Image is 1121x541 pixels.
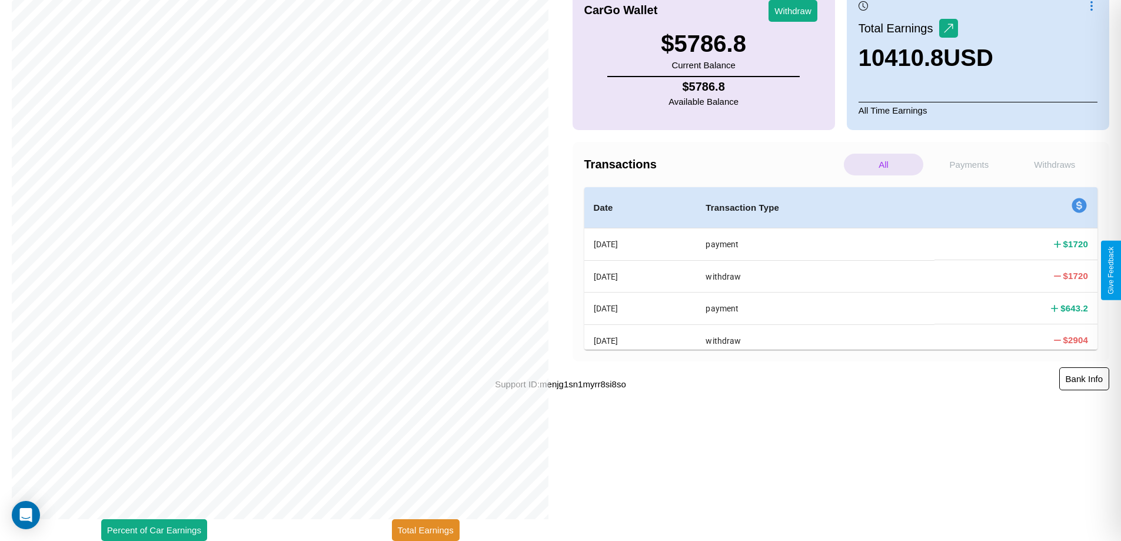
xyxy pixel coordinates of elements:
h4: CarGo Wallet [584,4,658,17]
h4: $ 1720 [1063,238,1088,250]
th: payment [696,293,934,324]
p: Current Balance [661,57,746,73]
th: payment [696,228,934,261]
button: Total Earnings [392,519,460,541]
div: Give Feedback [1107,247,1115,294]
p: All [844,154,923,175]
th: [DATE] [584,293,697,324]
h4: Transaction Type [706,201,925,215]
p: Total Earnings [859,18,939,39]
th: [DATE] [584,260,697,292]
p: Available Balance [668,94,739,109]
h4: $ 2904 [1063,334,1088,346]
button: Bank Info [1059,367,1109,390]
h4: $ 1720 [1063,270,1088,282]
h4: Transactions [584,158,841,171]
h3: 10410.8 USD [859,45,993,71]
th: [DATE] [584,228,697,261]
p: Withdraws [1015,154,1095,175]
th: [DATE] [584,324,697,356]
h4: Date [594,201,687,215]
div: Open Intercom Messenger [12,501,40,529]
h4: $ 643.2 [1060,302,1088,314]
th: withdraw [696,324,934,356]
button: Percent of Car Earnings [101,519,207,541]
p: All Time Earnings [859,102,1097,118]
p: Payments [929,154,1009,175]
h4: $ 5786.8 [668,80,739,94]
th: withdraw [696,260,934,292]
p: Support ID: menjg1sn1myrr8si8so [495,376,626,392]
h3: $ 5786.8 [661,31,746,57]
